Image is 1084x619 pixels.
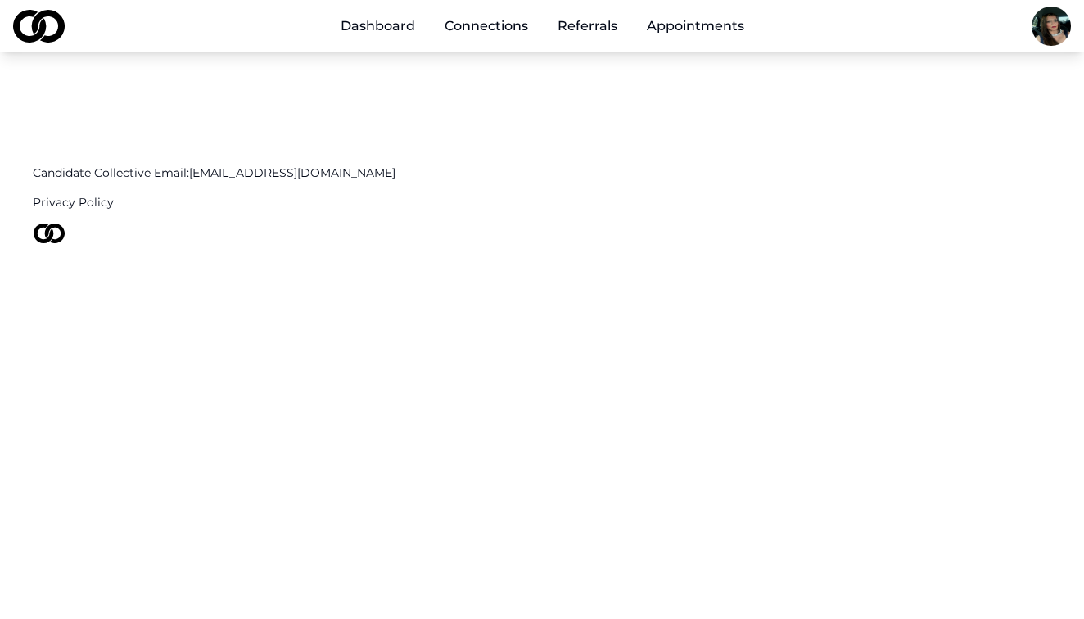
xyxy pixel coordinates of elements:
a: Candidate Collective Email:[EMAIL_ADDRESS][DOMAIN_NAME] [33,165,1051,181]
img: 7d420cc2-3d32-43ed-b8d8-98e8fdbd5da2-meee111-profile_picture.jpg [1032,7,1071,46]
span: [EMAIL_ADDRESS][DOMAIN_NAME] [189,165,395,180]
img: logo [33,224,65,243]
a: Dashboard [327,10,428,43]
img: logo [13,10,65,43]
nav: Main [327,10,757,43]
a: Referrals [544,10,630,43]
a: Privacy Policy [33,194,1051,210]
a: Connections [431,10,541,43]
a: Appointments [634,10,757,43]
